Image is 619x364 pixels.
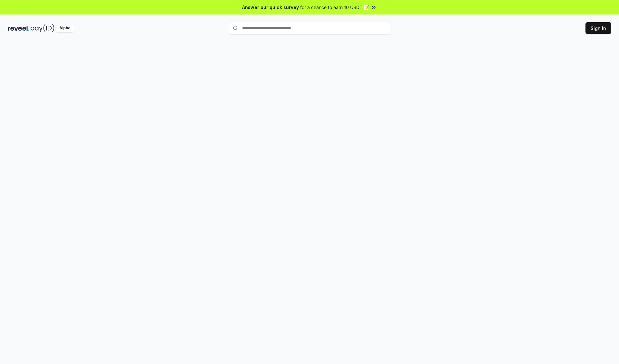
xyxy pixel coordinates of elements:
button: Sign In [585,22,611,34]
img: reveel_dark [8,24,29,32]
div: Alpha [56,24,74,32]
span: Answer our quick survey [242,4,299,11]
img: pay_id [31,24,54,32]
span: for a chance to earn 10 USDT 📝 [300,4,369,11]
